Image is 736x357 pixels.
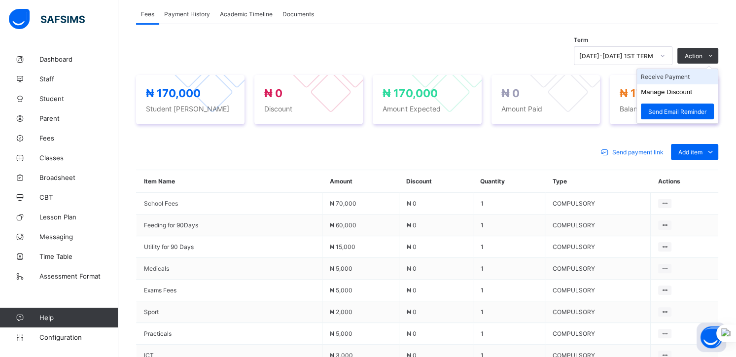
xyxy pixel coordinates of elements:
th: Quantity [473,170,545,193]
td: COMPULSORY [545,323,651,345]
span: Parent [39,114,118,122]
button: Open asap [697,322,726,352]
span: Fees [141,10,154,18]
span: Send Email Reminder [648,108,706,115]
th: Discount [399,170,473,193]
span: Medicals [144,265,315,272]
span: ₦ 0 [407,265,417,272]
span: ₦ 170,000 [620,87,674,100]
th: Item Name [137,170,322,193]
span: ₦ 0 [407,308,417,316]
span: Configuration [39,333,118,341]
span: Assessment Format [39,272,118,280]
span: Academic Timeline [220,10,273,18]
span: ₦ 0 [407,286,417,294]
td: 1 [473,236,545,258]
span: Action [685,52,702,60]
div: [DATE]-[DATE] 1ST TERM [579,52,654,60]
td: COMPULSORY [545,280,651,301]
td: 1 [473,214,545,236]
span: School Fees [144,200,315,207]
th: Type [545,170,651,193]
span: ₦ 170,000 [146,87,201,100]
th: Actions [651,170,718,193]
li: dropdown-list-item-text-1 [637,84,718,100]
span: ₦ 2,000 [330,308,352,316]
span: Add item [678,148,702,156]
li: dropdown-list-item-text-2 [637,100,718,123]
span: Sport [144,308,315,316]
span: Term [574,36,588,43]
td: 1 [473,193,545,214]
span: Practicals [144,330,315,337]
span: ₦ 15,000 [330,243,355,250]
span: Send payment link [612,148,664,156]
span: Fees [39,134,118,142]
span: Time Table [39,252,118,260]
span: Help [39,314,118,321]
span: ₦ 60,000 [330,221,356,229]
span: Amount Paid [501,105,590,113]
span: ₦ 170,000 [383,87,437,100]
img: safsims [9,9,85,30]
td: COMPULSORY [545,301,651,323]
td: COMPULSORY [545,214,651,236]
span: ₦ 0 [264,87,282,100]
span: Feeding for 90Days [144,221,315,229]
span: Discount [264,105,353,113]
span: Broadsheet [39,174,118,181]
span: Payment History [164,10,210,18]
span: Amount Expected [383,105,471,113]
td: 1 [473,301,545,323]
span: Classes [39,154,118,162]
span: Dashboard [39,55,118,63]
span: Staff [39,75,118,83]
span: ₦ 0 [407,330,417,337]
td: COMPULSORY [545,193,651,214]
li: dropdown-list-item-text-0 [637,69,718,84]
span: ₦ 0 [407,243,417,250]
span: Lesson Plan [39,213,118,221]
span: Student [PERSON_NAME] [146,105,235,113]
td: COMPULSORY [545,258,651,280]
th: Amount [322,170,399,193]
span: Utility for 90 Days [144,243,315,250]
td: 1 [473,258,545,280]
span: Messaging [39,233,118,241]
button: Manage Discount [641,88,692,96]
span: ₦ 70,000 [330,200,356,207]
span: Exams Fees [144,286,315,294]
span: ₦ 0 [501,87,520,100]
span: Student [39,95,118,103]
span: ₦ 5,000 [330,265,352,272]
span: ₦ 0 [407,221,417,229]
td: 1 [473,323,545,345]
span: ₦ 5,000 [330,330,352,337]
span: ₦ 5,000 [330,286,352,294]
span: Balance [620,105,708,113]
span: ₦ 0 [407,200,417,207]
span: CBT [39,193,118,201]
td: COMPULSORY [545,236,651,258]
td: 1 [473,280,545,301]
span: Documents [282,10,314,18]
